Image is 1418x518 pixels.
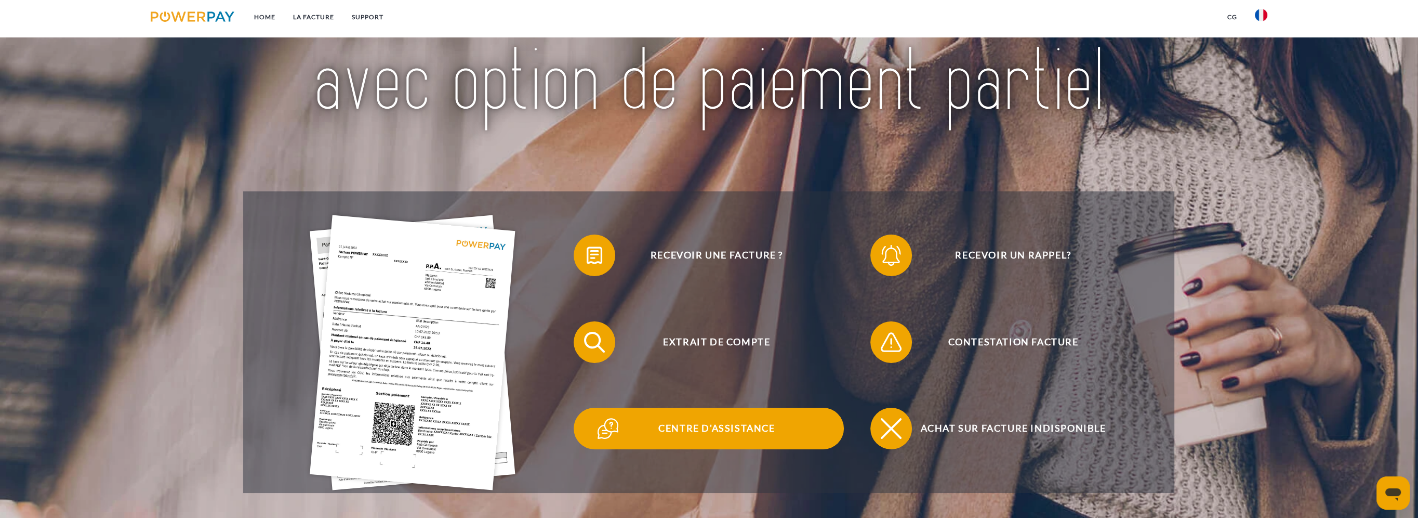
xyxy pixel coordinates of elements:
[310,215,515,490] img: single_invoice_powerpay_fr.jpg
[245,8,284,27] a: Home
[1376,476,1410,510] iframe: Bouton de lancement de la fenêtre de messagerie
[870,235,1141,276] button: Recevoir un rappel?
[878,329,904,355] img: qb_warning.svg
[886,235,1141,276] span: Recevoir un rappel?
[589,408,844,449] span: Centre d'assistance
[589,321,844,363] span: Extrait de compte
[886,408,1141,449] span: Achat sur facture indisponible
[870,321,1141,363] button: Contestation Facture
[878,242,904,268] img: qb_bell.svg
[574,321,844,363] button: Extrait de compte
[1218,8,1246,27] a: CG
[595,416,621,442] img: qb_help.svg
[284,8,343,27] a: LA FACTURE
[151,11,234,22] img: logo-powerpay.svg
[581,242,607,268] img: qb_bill.svg
[886,321,1141,363] span: Contestation Facture
[878,416,904,442] img: qb_close.svg
[870,408,1141,449] button: Achat sur facture indisponible
[343,8,392,27] a: Support
[589,235,844,276] span: Recevoir une facture ?
[1255,9,1267,21] img: fr
[581,329,607,355] img: qb_search.svg
[574,235,844,276] button: Recevoir une facture ?
[574,408,844,449] button: Centre d'assistance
